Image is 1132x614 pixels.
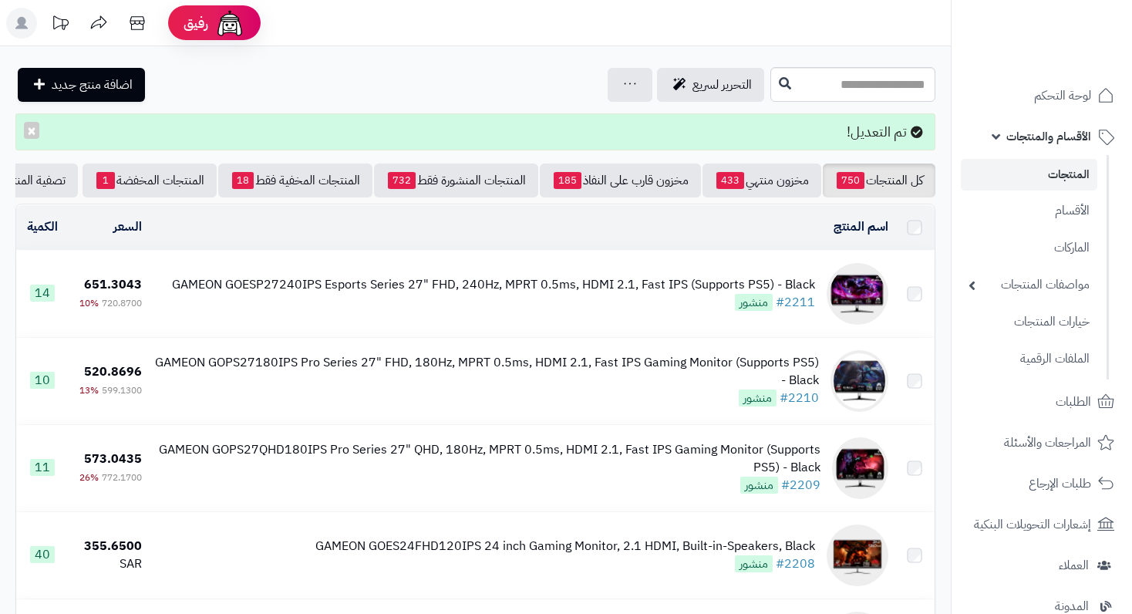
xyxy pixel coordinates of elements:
[961,231,1097,265] a: الماركات
[776,293,815,312] a: #2211
[52,76,133,94] span: اضافة منتج جديد
[961,159,1097,191] a: المنتجات
[657,68,764,102] a: التحرير لسريع
[24,122,39,139] button: ×
[961,194,1097,228] a: الأقسام
[388,172,416,189] span: 732
[315,538,815,555] div: GAMEON GOES24FHD120IPS 24 inch Gaming Monitor, 2.1 HDMI, Built-in-Speakers, Black
[75,555,142,573] div: SAR
[41,8,79,42] a: تحديثات المنصة
[84,363,142,381] span: 520.8696
[30,285,55,302] span: 14
[1056,391,1091,413] span: الطلبات
[540,164,701,197] a: مخزون قارب على النفاذ185
[96,172,115,189] span: 1
[30,372,55,389] span: 10
[961,268,1097,302] a: مواصفات المنتجات
[739,390,777,407] span: منشور
[374,164,538,197] a: المنتجات المنشورة فقط732
[83,164,217,197] a: المنتجات المخفضة1
[172,276,815,294] div: GAMEON GOESP27240IPS Esports Series 27" FHD, 240Hz, MPRT 0.5ms, HDMI 2.1, Fast IPS (Supports PS5)...
[823,164,935,197] a: كل المنتجات750
[154,441,820,477] div: GAMEON GOPS27QHD180IPS Pro Series 27" QHD, 180Hz, MPRT 0.5ms, HDMI 2.1, Fast IPS Gaming Monitor (...
[961,383,1123,420] a: الطلبات
[1029,473,1091,494] span: طلبات الإرجاع
[776,555,815,573] a: #2208
[961,305,1097,339] a: خيارات المنتجات
[827,525,888,586] img: GAMEON GOES24FHD120IPS 24 inch Gaming Monitor, 2.1 HDMI, Built-in-Speakers, Black
[837,172,864,189] span: 750
[961,547,1123,584] a: العملاء
[184,14,208,32] span: رفيق
[1034,85,1091,106] span: لوحة التحكم
[961,465,1123,502] a: طلبات الإرجاع
[1004,432,1091,454] span: المراجعات والأسئلة
[554,172,581,189] span: 185
[84,275,142,294] span: 651.3043
[961,424,1123,461] a: المراجعات والأسئلة
[830,350,888,412] img: GAMEON GOPS27180IPS Pro Series 27" FHD, 180Hz, MPRT 0.5ms, HDMI 2.1, Fast IPS Gaming Monitor (Sup...
[716,172,744,189] span: 433
[30,546,55,563] span: 40
[740,477,778,494] span: منشور
[113,218,142,236] a: السعر
[154,354,818,390] div: GAMEON GOPS27180IPS Pro Series 27" FHD, 180Hz, MPRT 0.5ms, HDMI 2.1, Fast IPS Gaming Monitor (Sup...
[827,263,888,325] img: GAMEON GOESP27240IPS Esports Series 27" FHD, 240Hz, MPRT 0.5ms, HDMI 2.1, Fast IPS (Supports PS5)...
[780,389,819,407] a: #2210
[961,77,1123,114] a: لوحة التحكم
[834,218,888,236] a: اسم المنتج
[735,555,773,572] span: منشور
[1027,30,1117,62] img: logo-2.png
[735,294,773,311] span: منشور
[27,218,58,236] a: الكمية
[84,450,142,468] span: 573.0435
[102,296,142,310] span: 720.8700
[15,113,935,150] div: تم التعديل!
[961,506,1123,543] a: إشعارات التحويلات البنكية
[102,383,142,397] span: 599.1300
[1006,126,1091,147] span: الأقسام والمنتجات
[30,459,55,476] span: 11
[974,514,1091,535] span: إشعارات التحويلات البنكية
[832,437,888,499] img: GAMEON GOPS27QHD180IPS Pro Series 27" QHD, 180Hz, MPRT 0.5ms, HDMI 2.1, Fast IPS Gaming Monitor (...
[961,342,1097,376] a: الملفات الرقمية
[18,68,145,102] a: اضافة منتج جديد
[232,172,254,189] span: 18
[79,383,99,397] span: 13%
[79,471,99,484] span: 26%
[692,76,752,94] span: التحرير لسريع
[1059,555,1089,576] span: العملاء
[75,538,142,555] div: 355.6500
[102,471,142,484] span: 772.1700
[79,296,99,310] span: 10%
[781,476,820,494] a: #2209
[218,164,372,197] a: المنتجات المخفية فقط18
[214,8,245,39] img: ai-face.png
[702,164,821,197] a: مخزون منتهي433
